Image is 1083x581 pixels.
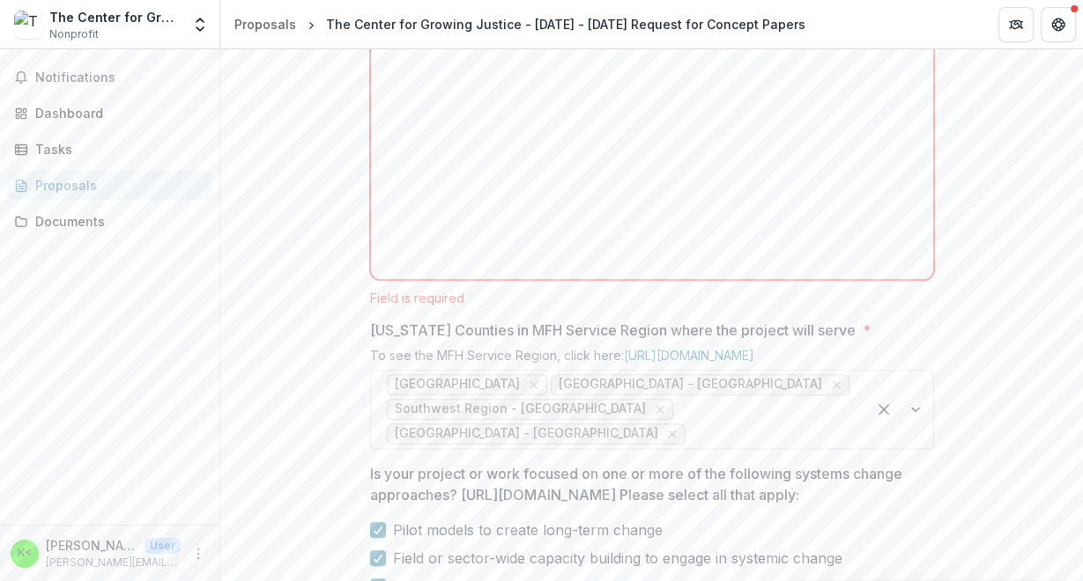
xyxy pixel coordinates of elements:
button: Partners [998,7,1034,42]
div: Remove Saint Louis Metropolitan Region [525,376,543,393]
div: Remove Central Region - Boone [827,376,845,393]
a: Dashboard [7,99,212,128]
div: Keith Rose <keith@growjustice.org> [18,548,32,559]
p: Is your project or work focused on one or more of the following systems change approaches? [URL][... [370,463,924,505]
a: Documents [7,207,212,236]
div: Dashboard [35,104,198,122]
div: The Center for Growing Justice - [DATE] - [DATE] Request for Concept Papers [326,15,805,33]
a: [URL][DOMAIN_NAME] [624,348,754,363]
span: Pilot models to create long-term change [393,519,663,541]
span: [GEOGRAPHIC_DATA] [395,377,520,392]
button: Notifications [7,63,212,92]
button: More [188,543,209,564]
div: Tasks [35,140,198,158]
span: Notifications [35,70,205,85]
div: The Center for Growing Justice [49,8,181,26]
button: Open entity switcher [188,7,212,42]
span: Southwest Region - [GEOGRAPHIC_DATA] [395,401,646,416]
div: Documents [35,212,198,231]
span: [GEOGRAPHIC_DATA] - [GEOGRAPHIC_DATA] [395,426,658,441]
p: [US_STATE] Counties in MFH Service Region where the project will serve [370,320,856,341]
a: Proposals [227,11,303,37]
a: Proposals [7,171,212,200]
p: [PERSON_NAME] <[PERSON_NAME][EMAIL_ADDRESS][DOMAIN_NAME]> [46,536,137,555]
div: Clear selected options [870,395,898,423]
span: Nonprofit [49,26,99,42]
p: User [145,538,181,554]
span: Field or sector-wide capacity building to engage in systemic change [393,548,842,569]
a: Tasks [7,135,212,164]
nav: breadcrumb [227,11,812,37]
span: [GEOGRAPHIC_DATA] - [GEOGRAPHIC_DATA] [559,377,822,392]
div: Proposals [234,15,296,33]
div: Proposals [35,176,198,195]
p: [PERSON_NAME][EMAIL_ADDRESS][DOMAIN_NAME] [46,555,181,570]
div: To see the MFH Service Region, click here: [370,348,934,370]
div: Field is required [370,290,934,305]
div: Remove Southwest Region - Greene [651,401,669,418]
div: Remove Central Region - Phelps [664,425,681,443]
button: Get Help [1041,7,1076,42]
img: The Center for Growing Justice [14,11,42,39]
